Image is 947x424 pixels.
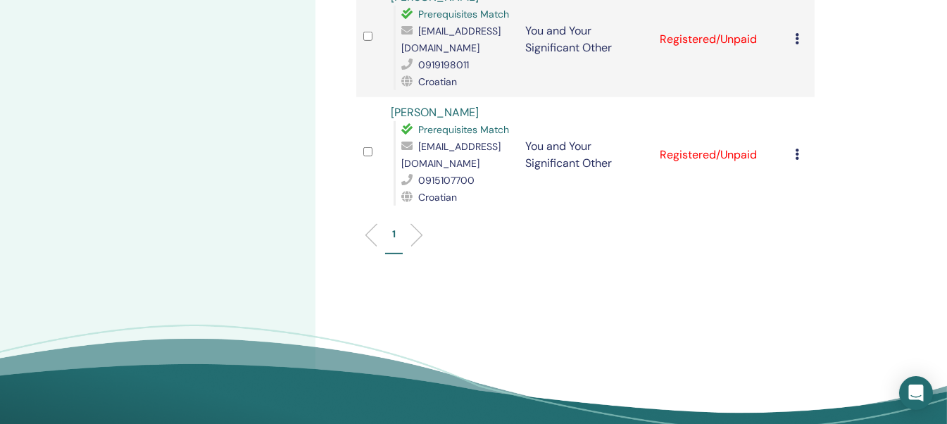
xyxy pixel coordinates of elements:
span: Prerequisites Match [418,8,509,20]
span: [EMAIL_ADDRESS][DOMAIN_NAME] [401,25,501,54]
p: 1 [392,227,396,242]
span: [EMAIL_ADDRESS][DOMAIN_NAME] [401,140,501,170]
span: 0915107700 [418,174,475,187]
div: Open Intercom Messenger [899,376,933,410]
td: You and Your Significant Other [518,97,653,213]
span: Croatian [418,191,457,204]
span: Prerequisites Match [418,123,509,136]
span: 0919198011 [418,58,469,71]
a: [PERSON_NAME] [391,105,479,120]
span: Croatian [418,75,457,88]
